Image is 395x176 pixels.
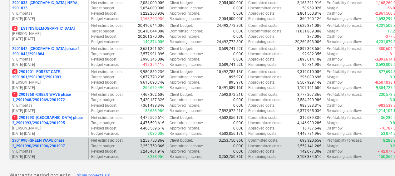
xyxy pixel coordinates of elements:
p: Target budget : [91,75,116,80]
p: Remaining cashflow : [327,154,362,159]
p: Uncommitted costs : [248,120,282,126]
p: 0.00€ [233,57,243,62]
p: Remaining costs : [248,16,277,22]
p: Net estimated cost : [91,0,124,6]
p: Uncommitted costs : [248,6,282,11]
p: Profitability forecast : [327,115,362,120]
p: 2901835 - [GEOGRAPHIC_DATA] INFRA_ 2901835 [12,0,86,11]
p: 0.00€ [233,149,243,154]
p: 4,475,599.61€ [140,120,164,126]
p: Approved income : [170,149,200,154]
p: Client budget : [170,138,193,143]
p: 7,467,302.60€ [140,92,164,97]
p: Net estimated cost : [91,69,124,75]
p: 3,897,363.65€ [297,46,321,51]
p: Margin : [327,75,339,80]
p: Approved income : [170,57,200,62]
p: 319,639.33€ [300,115,321,120]
p: Uncommitted costs : [248,144,282,149]
p: Committed costs : [248,46,278,51]
p: Profitability forecast : [327,23,362,28]
span: 1 [12,92,17,97]
p: Net estimated cost : [91,23,124,28]
p: 377.00€ [307,34,321,39]
p: Committed costs : [248,23,278,28]
p: Margin : [327,51,339,57]
p: 3,689,741.52€ [219,46,243,51]
p: [DATE] - [DATE] [12,108,86,114]
div: Chat Widget [364,146,395,176]
p: 11,631,889.00€ [295,29,321,34]
span: 1 [12,115,17,120]
p: Margin : [327,97,339,103]
p: 2901901 - FOREST GATE_ 2901901/2901902/2901903 [12,69,86,80]
p: 9,615,090.74€ [140,80,164,85]
p: [DATE] - [DATE] [12,85,86,90]
p: Cashflow : [327,57,343,62]
p: 2901993 - [GEOGRAPHIC_DATA] phase 3_2901993/2901994/2901995 [12,115,86,126]
p: 3,222,260.93€ [140,11,164,16]
p: 9,319,010.05€ [297,69,321,75]
p: Remaining cashflow : [327,131,362,136]
p: [DATE] - [DATE] [12,62,86,67]
p: 9,877,770.23€ [140,75,164,80]
div: 42901901 -FOREST GATE_ 2901901/2901902/2901903[PERSON_NAME][DATE]-[DATE] [12,69,86,91]
p: Net estimated cost : [91,115,124,120]
p: Budget variance : [91,16,119,22]
p: 3,777,207.36€ [297,92,321,97]
p: Target budget : [91,120,116,126]
p: Approved costs : [248,126,275,131]
p: V. Eimontas [12,103,86,108]
p: Uncommitted costs : [248,75,282,80]
p: 262,679.49€ [143,85,164,90]
p: Committed costs : [248,92,278,97]
p: 7,361,498.34€ [140,103,164,108]
p: Cashflow : [327,34,343,39]
p: Approved costs : [248,80,275,85]
p: 8,288.95€ [147,154,164,159]
p: 3,253,750.86€ [219,138,243,143]
p: 10,492,785.13€ [217,69,243,75]
p: Approved costs : [248,103,275,108]
p: Client budget : [170,23,193,28]
p: Revised budget : [91,126,118,131]
p: 58,638.98€ [145,108,164,114]
p: 1,107,161.60€ [297,85,321,90]
p: 2901990 - GREEN WAVE phase 2_2901990/2901996/2901997 [12,138,86,149]
p: Committed income : [170,6,203,11]
p: Net estimated cost : [91,138,124,143]
p: Budget variance : [91,62,119,67]
p: Target budget : [91,6,116,11]
p: Revised budget : [91,11,118,16]
p: Budget variance : [91,39,119,45]
p: 3,651,361.52€ [140,46,164,51]
p: -412,354.11€ [142,62,164,67]
p: 3,253,750.86€ [140,144,164,149]
p: Approved costs : [248,57,275,62]
p: 4,449,781.96€ [297,131,321,136]
p: Margin : [327,144,339,149]
p: 0.00€ [233,51,243,57]
p: Remaining income : [170,154,202,159]
p: Remaining cashflow : [327,85,362,90]
p: 20,260,893.00€ [295,39,321,45]
p: Cashflow : [327,11,343,16]
p: Revised budget : [91,149,118,154]
p: Committed income : [170,97,203,103]
p: Profitability forecast : [327,138,362,143]
p: Profitability forecast : [327,69,362,75]
p: 0.00€ [233,6,243,11]
p: Committed costs : [248,69,278,75]
p: Committed income : [170,29,203,34]
p: 2,861,560.81€ [297,11,321,16]
p: [DATE] - [DATE] [12,131,86,136]
p: 2901968 - GREEN WAVE phase 1_2901968/2901969/2901972 [12,92,86,103]
p: Cashflow : [327,103,343,108]
p: 4,146,930.28€ [297,120,321,126]
p: 9,030.00€ [147,131,164,136]
p: 693,320.65€ [300,138,321,143]
p: 3,245,461.91€ [140,149,164,154]
p: 24,492,772.80€ [217,23,243,28]
div: 12901993 -[GEOGRAPHIC_DATA] phase 3_2901993/2901994/2901995[PERSON_NAME][DATE]-[DATE] [12,115,86,137]
p: 0.00€ [233,103,243,108]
